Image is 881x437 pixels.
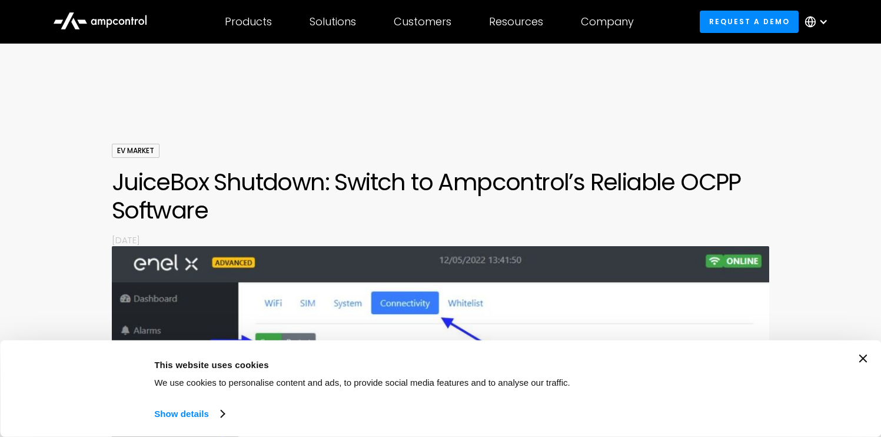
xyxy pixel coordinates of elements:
[859,355,867,363] button: Close banner
[489,15,543,28] div: Resources
[310,15,356,28] div: Solutions
[581,15,634,28] div: Company
[700,11,799,32] a: Request a demo
[112,144,159,158] div: EV Market
[112,168,770,224] h1: JuiceBox Shutdown: Switch to Ampcontrol’s Reliable OCPP Software
[154,357,655,372] div: This website uses cookies
[112,234,770,246] p: [DATE]
[225,15,272,28] div: Products
[394,15,451,28] div: Customers
[154,378,570,388] span: We use cookies to personalise content and ads, to provide social media features and to analyse ou...
[154,405,224,423] a: Show details
[669,355,837,389] button: Okay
